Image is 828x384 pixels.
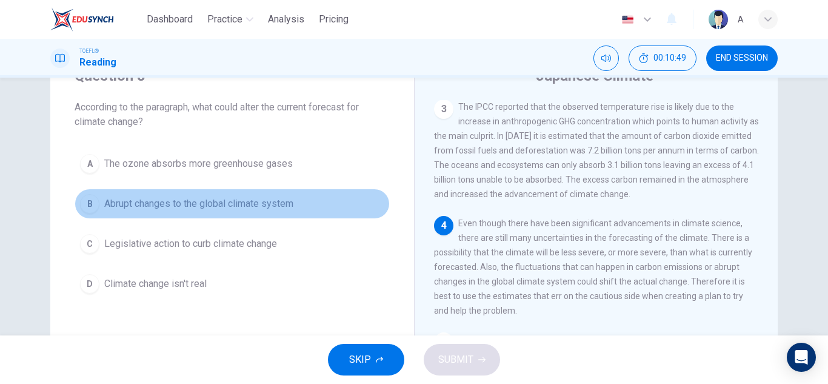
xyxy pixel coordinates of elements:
[268,12,304,27] span: Analysis
[629,45,696,71] div: Hide
[434,332,453,352] div: 5
[653,53,686,63] span: 00:10:49
[79,47,99,55] span: TOEFL®
[434,216,453,235] div: 4
[263,8,309,30] button: Analysis
[620,15,635,24] img: en
[80,194,99,214] div: B
[629,45,696,71] button: 00:10:49
[434,218,752,315] span: Even though there have been significant advancements in climate science, there are still many unc...
[349,351,371,368] span: SKIP
[716,53,768,63] span: END SESSION
[75,189,390,219] button: BAbrupt changes to the global climate system
[50,7,142,32] a: EduSynch logo
[593,45,619,71] div: Mute
[80,154,99,173] div: A
[202,8,258,30] button: Practice
[75,149,390,179] button: AThe ozone absorbs more greenhouse gases
[328,344,404,376] button: SKIP
[75,229,390,259] button: CLegislative action to curb climate change
[147,12,193,27] span: Dashboard
[709,10,728,29] img: Profile picture
[75,100,390,129] span: According to the paragraph, what could alter the current forecast for climate change?
[319,12,349,27] span: Pricing
[104,277,207,291] span: Climate change isn't real
[738,12,744,27] div: A
[787,343,816,372] div: Open Intercom Messenger
[434,102,759,199] span: The IPCC reported that the observed temperature rise is likely due to the increase in anthropogen...
[314,8,353,30] button: Pricing
[50,7,114,32] img: EduSynch logo
[207,12,242,27] span: Practice
[80,274,99,294] div: D
[79,55,116,70] h1: Reading
[434,99,453,119] div: 3
[80,234,99,254] div: C
[104,237,277,251] span: Legislative action to curb climate change
[104,197,293,211] span: Abrupt changes to the global climate system
[75,269,390,299] button: DClimate change isn't real
[706,45,778,71] button: END SESSION
[104,157,293,171] span: The ozone absorbs more greenhouse gases
[142,8,198,30] button: Dashboard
